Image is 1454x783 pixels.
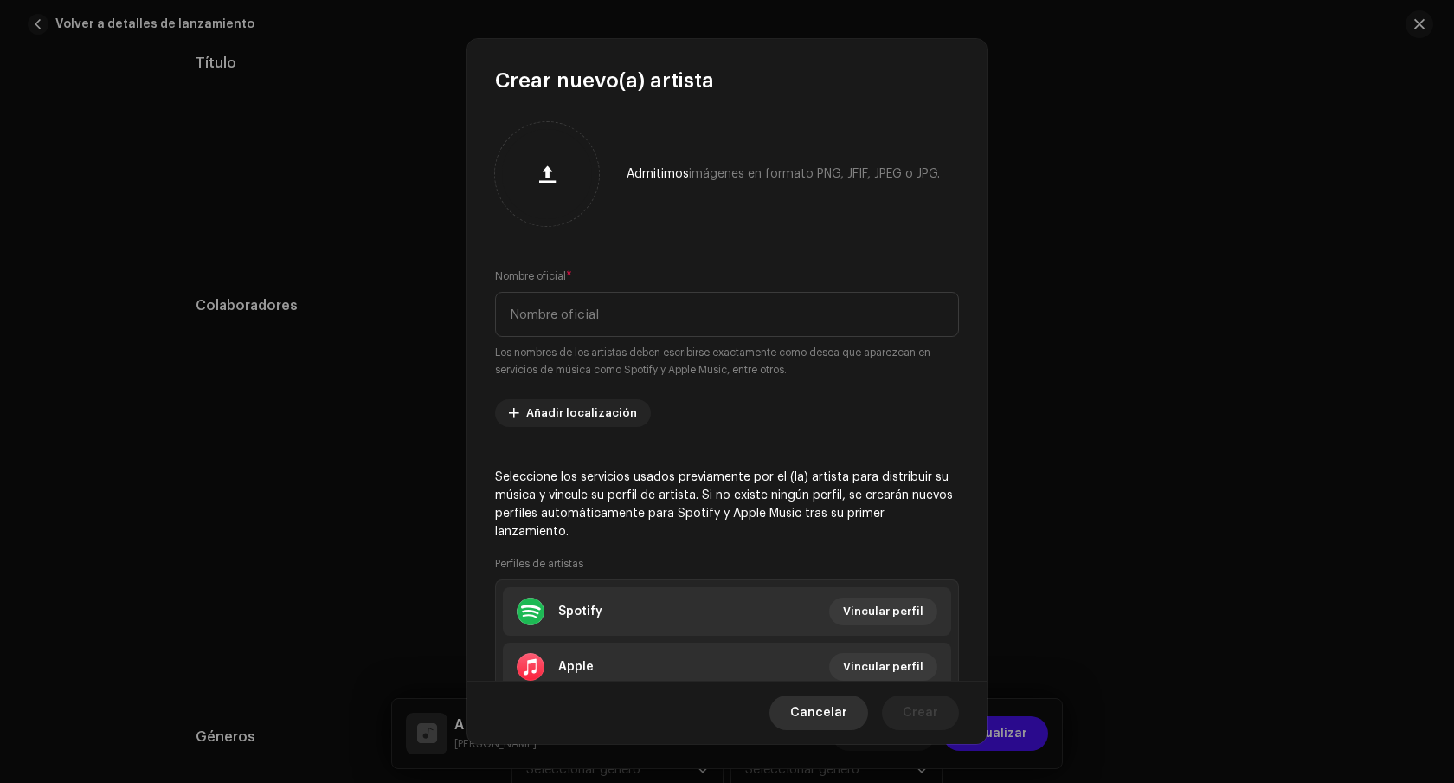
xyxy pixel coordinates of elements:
[558,605,602,618] div: Spotify
[829,598,937,625] button: Vincular perfil
[829,653,937,681] button: Vincular perfil
[495,344,959,379] small: Los nombres de los artistas deben escribirse exactamente como desea que aparezcan en servicios de...
[689,168,940,180] span: imágenes en formato PNG, JFIF, JPEG o JPG.
[627,167,940,181] div: Admitimos
[495,555,583,573] small: Perfiles de artistas
[843,594,923,629] span: Vincular perfil
[882,696,959,730] button: Crear
[495,469,959,541] p: Seleccione los servicios usados previamente por el (la) artista para distribuir su música y vincu...
[790,696,847,730] span: Cancelar
[495,292,959,337] input: Nombre oficial
[495,67,714,94] span: Crear nuevo(a) artista
[526,396,637,430] span: Añadir localización
[903,696,938,730] span: Crear
[843,650,923,684] span: Vincular perfil
[769,696,868,730] button: Cancelar
[495,399,651,427] button: Añadir localización
[495,268,566,285] small: Nombre oficial
[558,660,594,674] div: Apple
